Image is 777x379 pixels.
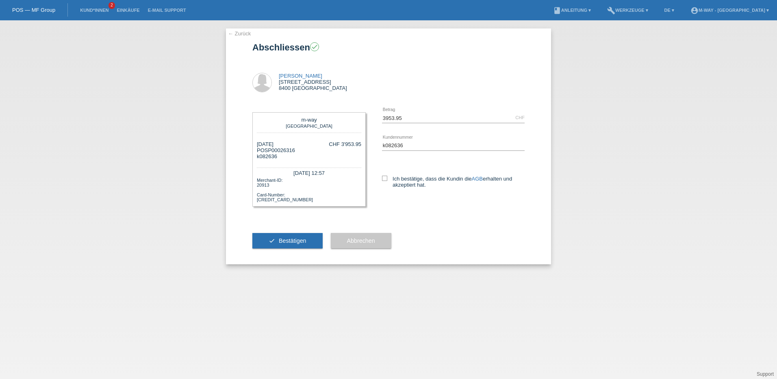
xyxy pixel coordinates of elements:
[660,8,678,13] a: DE ▾
[279,73,322,79] a: [PERSON_NAME]
[472,176,483,182] a: AGB
[257,168,361,177] div: [DATE] 12:57
[329,141,361,147] div: CHF 3'953.95
[257,141,295,159] div: [DATE] POSP00026316
[257,177,361,202] div: Merchant-ID: 20913 Card-Number: [CREDIT_CARD_NUMBER]
[228,30,251,37] a: ← Zurück
[113,8,143,13] a: Einkäufe
[311,43,318,50] i: check
[603,8,652,13] a: buildWerkzeuge ▾
[259,123,359,129] div: [GEOGRAPHIC_DATA]
[607,7,615,15] i: build
[279,73,347,91] div: [STREET_ADDRESS] 8400 [GEOGRAPHIC_DATA]
[252,233,323,248] button: check Bestätigen
[269,237,275,244] i: check
[257,153,277,159] span: k082636
[279,237,306,244] span: Bestätigen
[515,115,525,120] div: CHF
[690,7,699,15] i: account_circle
[757,371,774,377] a: Support
[331,233,391,248] button: Abbrechen
[347,237,375,244] span: Abbrechen
[252,42,525,52] h1: Abschliessen
[144,8,190,13] a: E-Mail Support
[12,7,55,13] a: POS — MF Group
[109,2,115,9] span: 2
[553,7,561,15] i: book
[549,8,595,13] a: bookAnleitung ▾
[259,117,359,123] div: m-way
[382,176,525,188] label: Ich bestätige, dass die Kundin die erhalten und akzeptiert hat.
[76,8,113,13] a: Kund*innen
[686,8,773,13] a: account_circlem-way - [GEOGRAPHIC_DATA] ▾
